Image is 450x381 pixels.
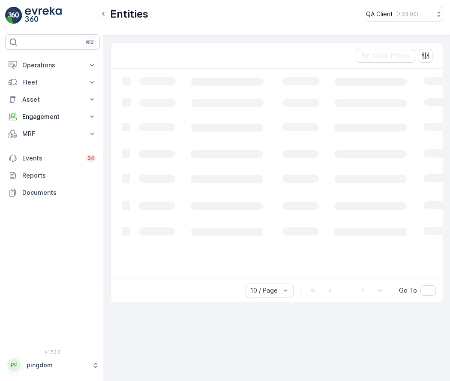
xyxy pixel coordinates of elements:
[110,7,148,21] p: Entities
[356,49,415,63] button: Clear Filters
[396,11,418,18] p: ( +03:00 )
[22,78,83,87] p: Fleet
[22,171,96,180] p: Reports
[5,91,100,108] button: Asset
[5,167,100,184] a: Reports
[373,51,410,60] p: Clear Filters
[399,286,417,295] span: Go To
[22,95,83,104] p: Asset
[27,361,88,369] p: pingdom
[7,358,21,372] div: PP
[366,7,443,21] button: QA Client(+03:00)
[22,112,83,121] p: Engagement
[22,61,83,70] p: Operations
[5,356,100,374] button: PPpingdom
[5,125,100,142] button: MRF
[85,39,94,45] p: ⌘B
[5,74,100,91] button: Fleet
[5,150,100,167] a: Events34
[5,108,100,125] button: Engagement
[25,7,62,24] img: logo_light-DOdMpM7g.png
[22,188,96,197] p: Documents
[5,184,100,201] a: Documents
[22,154,81,163] p: Events
[22,130,83,138] p: MRF
[5,57,100,74] button: Operations
[5,349,100,354] span: v 1.52.3
[366,10,393,18] p: QA Client
[87,155,95,162] p: 34
[5,7,22,24] img: logo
